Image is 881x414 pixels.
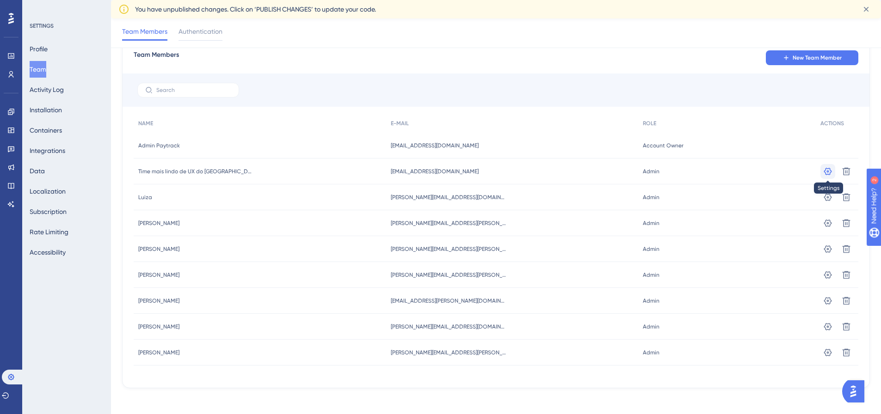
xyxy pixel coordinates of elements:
div: SETTINGS [30,22,105,30]
span: Admin [643,297,659,304]
span: [PERSON_NAME] [138,349,179,356]
span: Authentication [179,26,222,37]
button: New Team Member [766,50,858,65]
button: Containers [30,122,62,139]
button: Activity Log [30,81,64,98]
span: Admin [643,323,659,330]
span: [PERSON_NAME][EMAIL_ADDRESS][PERSON_NAME][DOMAIN_NAME] [391,349,506,356]
span: [PERSON_NAME][EMAIL_ADDRESS][PERSON_NAME][DOMAIN_NAME] [391,219,506,227]
span: ACTIONS [820,120,844,127]
button: Integrations [30,142,65,159]
span: [EMAIL_ADDRESS][DOMAIN_NAME] [391,168,479,175]
button: Accessibility [30,244,66,261]
span: Time mais lindo de UX do [GEOGRAPHIC_DATA] [138,168,254,175]
span: Admin [643,194,659,201]
span: ROLE [643,120,656,127]
button: Rate Limiting [30,224,68,240]
span: [PERSON_NAME] [138,297,179,304]
button: Installation [30,102,62,118]
span: Admin [643,219,659,227]
span: [PERSON_NAME] [138,323,179,330]
span: NAME [138,120,153,127]
button: Subscription [30,203,67,220]
span: [PERSON_NAME] [138,271,179,279]
button: Team [30,61,46,78]
span: Admin [643,245,659,253]
button: Localization [30,183,66,200]
button: Profile [30,41,48,57]
span: You have unpublished changes. Click on ‘PUBLISH CHANGES’ to update your code. [135,4,376,15]
span: [PERSON_NAME] [138,245,179,253]
span: Admin [643,349,659,356]
span: Team Members [134,49,179,66]
input: Search [156,87,231,93]
span: E-MAIL [391,120,409,127]
span: [PERSON_NAME][EMAIL_ADDRESS][PERSON_NAME][DOMAIN_NAME] [391,271,506,279]
span: Admin [643,168,659,175]
span: Team Members [122,26,167,37]
span: [PERSON_NAME][EMAIL_ADDRESS][PERSON_NAME][DOMAIN_NAME] [391,245,506,253]
span: [EMAIL_ADDRESS][DOMAIN_NAME] [391,142,479,149]
span: Admin [643,271,659,279]
span: [PERSON_NAME][EMAIL_ADDRESS][DOMAIN_NAME] [391,323,506,330]
span: [PERSON_NAME][EMAIL_ADDRESS][DOMAIN_NAME] [391,194,506,201]
iframe: UserGuiding AI Assistant Launcher [842,377,870,405]
span: New Team Member [793,54,842,61]
span: Account Owner [643,142,684,149]
span: Admin Paytrack [138,142,180,149]
span: [PERSON_NAME] [138,219,179,227]
span: [EMAIL_ADDRESS][PERSON_NAME][DOMAIN_NAME] [391,297,506,304]
span: Need Help? [22,2,58,13]
div: 2 [64,5,67,12]
span: Luiza [138,194,152,201]
button: Data [30,163,45,179]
